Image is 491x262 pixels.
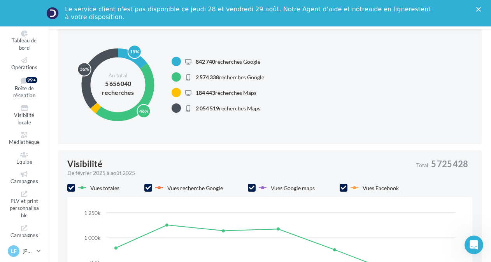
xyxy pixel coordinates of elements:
[416,162,428,168] span: Total
[465,236,483,254] iframe: Intercom live chat
[26,77,37,83] div: 99+
[196,105,219,112] span: 2 054 519
[84,210,101,216] text: 1 250k
[196,105,260,112] span: recherches Maps
[196,58,260,65] span: recherches Google
[12,37,37,51] span: Tableau de bord
[9,139,40,145] span: Médiathèque
[196,89,256,96] span: recherches Maps
[196,74,264,80] span: recherches Google
[65,5,432,21] div: Le service client n'est pas disponible ce jeudi 28 et vendredi 29 août. Notre Agent d'aide et not...
[6,103,42,127] a: Visibilité locale
[13,85,35,99] span: Boîte de réception
[167,185,223,191] span: Vues recherche Google
[271,185,315,191] span: Vues Google maps
[196,89,215,96] span: 184 443
[6,244,42,259] a: LF [PERSON_NAME]
[11,178,38,184] span: Campagnes
[23,247,33,255] p: [PERSON_NAME]
[67,160,102,168] div: Visibilité
[6,75,42,100] a: Boîte de réception 99+
[9,232,39,253] span: Campagnes DataOnDemand
[6,150,42,167] a: Équipe
[90,185,119,191] span: Vues totales
[6,130,42,147] a: Médiathèque
[10,198,39,218] span: PLV et print personnalisable
[46,7,59,19] img: Profile image for Service-Client
[196,74,219,80] span: 2 574 338
[6,56,42,72] a: Opérations
[476,7,484,12] div: Fermer
[6,169,42,186] a: Campagnes
[67,169,410,177] div: De février 2025 à août 2025
[11,247,17,255] span: LF
[6,29,42,52] a: Tableau de bord
[6,224,42,255] a: Campagnes DataOnDemand
[6,189,42,220] a: PLV et print personnalisable
[431,160,468,168] span: 5 725 428
[196,58,215,65] span: 842 740
[14,112,34,126] span: Visibilité locale
[368,5,409,13] a: aide en ligne
[16,159,32,165] span: Équipe
[84,234,101,241] text: 1 000k
[363,185,399,191] span: Vues Facebook
[11,64,37,70] span: Opérations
